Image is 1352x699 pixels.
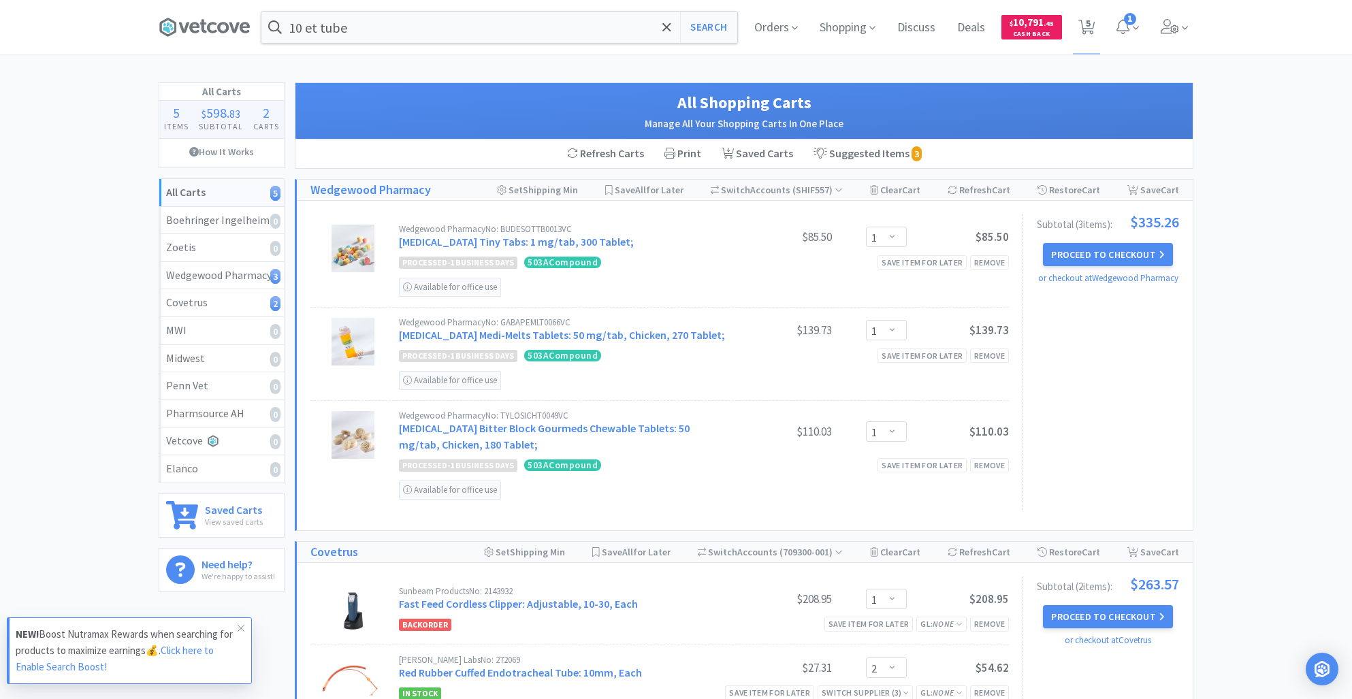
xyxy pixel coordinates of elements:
a: Vetcove0 [159,427,284,455]
div: Covetrus [166,294,277,312]
i: None [933,687,954,698]
a: Wedgewood Pharmacy3 [159,262,284,290]
a: Discuss [892,22,941,34]
div: Remove [970,255,1009,270]
a: 5 [1073,23,1101,35]
span: Cart [902,546,920,558]
a: How It Works [159,139,284,165]
span: $ [1010,19,1013,28]
span: Set [509,184,523,196]
div: Print [654,140,711,168]
a: Elanco0 [159,455,284,483]
a: Saved Carts [711,140,803,168]
div: Save item for later [878,458,967,472]
h6: Need help? [202,555,275,570]
div: Penn Vet [166,377,277,395]
div: Midwest [166,350,277,368]
div: Open Intercom Messenger [1306,653,1338,685]
div: Available for office use [399,278,501,297]
span: All [622,546,633,558]
h4: Subtotal [194,120,248,133]
div: $110.03 [730,423,832,440]
a: Boehringer Ingelheim0 [159,207,284,235]
span: 598 [206,104,227,121]
h4: Carts [248,120,284,133]
div: Shipping Min [484,542,565,562]
div: Subtotal ( 2 item s ): [1037,576,1179,591]
div: Zoetis [166,239,277,257]
i: 0 [270,407,280,422]
a: [MEDICAL_DATA] Medi-Melts Tablets: 50 mg/tab, Chicken, 270 Tablet; [399,328,725,342]
div: Shipping Min [497,180,578,200]
div: Accounts [698,542,843,562]
div: Elanco [166,460,277,478]
span: ( 709300-001 ) [777,546,843,558]
div: $85.50 [730,229,832,245]
span: Switch [721,184,750,196]
div: Wedgewood Pharmacy No: TYLOSICHT0049VC [399,411,730,420]
span: Cart [902,184,920,196]
div: Switch Supplier ( 3 ) [822,686,909,699]
i: 0 [270,241,280,256]
i: 0 [270,379,280,394]
span: Cash Back [1010,31,1054,39]
a: Pharmsource AH0 [159,400,284,428]
div: Clear [870,542,920,562]
div: MWI [166,322,277,340]
span: Cart [992,546,1010,558]
span: Cart [1082,184,1100,196]
div: Refresh [948,542,1010,562]
span: Backorder [399,619,451,631]
p: We're happy to assist! [202,570,275,583]
div: Vetcove [166,432,277,450]
span: All [635,184,646,196]
span: 503 A Compound [524,459,601,471]
div: $27.31 [730,660,832,676]
div: Wedgewood Pharmacy [166,267,277,285]
div: [PERSON_NAME] Labs No: 272069 [399,655,730,664]
span: 5 [173,104,180,121]
i: 0 [270,324,280,339]
strong: NEW! [16,628,39,640]
div: Save item for later [824,617,914,631]
span: $139.73 [969,323,1009,338]
i: 5 [270,186,280,201]
span: Set [496,546,510,558]
span: processed-1 business days [399,459,517,472]
div: Remove [970,348,1009,363]
span: Cart [1082,546,1100,558]
div: Available for office use [399,371,501,390]
div: $139.73 [730,322,832,338]
span: 1 [1124,13,1136,25]
span: processed-1 business days [399,350,517,362]
div: Save item for later [878,348,967,363]
h1: All Shopping Carts [309,90,1179,116]
img: d4b86839a7054a7c867b42e7a5c85601_259474.jpeg [332,225,375,272]
div: Clear [870,180,920,200]
span: 10,791 [1010,16,1054,29]
span: $85.50 [976,229,1009,244]
h4: Items [159,120,194,133]
i: 3 [270,269,280,284]
span: GL: [920,687,963,698]
a: Saved CartsView saved carts [159,493,285,538]
span: $335.26 [1130,214,1179,229]
a: [MEDICAL_DATA] Bitter Block Gourmeds Chewable Tablets: 50 mg/tab, Chicken, 180 Tablet; [399,421,690,451]
div: Accounts [711,180,843,200]
span: Switch [708,546,737,558]
img: cbbed45e4936443f99d0c928a0c79998_513123.png [329,587,377,634]
h1: All Carts [159,83,284,101]
div: Wedgewood Pharmacy No: GABAPEMLT0066VC [399,318,730,327]
a: Penn Vet0 [159,372,284,400]
a: Suggested Items 3 [803,140,932,168]
i: 0 [270,214,280,229]
div: Refresh [948,180,1010,200]
div: Save [1127,542,1179,562]
strong: All Carts [166,185,206,199]
span: 503 A Compound [524,257,601,268]
a: All Carts5 [159,179,284,207]
div: Restore [1037,180,1100,200]
h6: Saved Carts [205,501,263,515]
div: . [194,106,248,120]
div: Restore [1037,542,1100,562]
